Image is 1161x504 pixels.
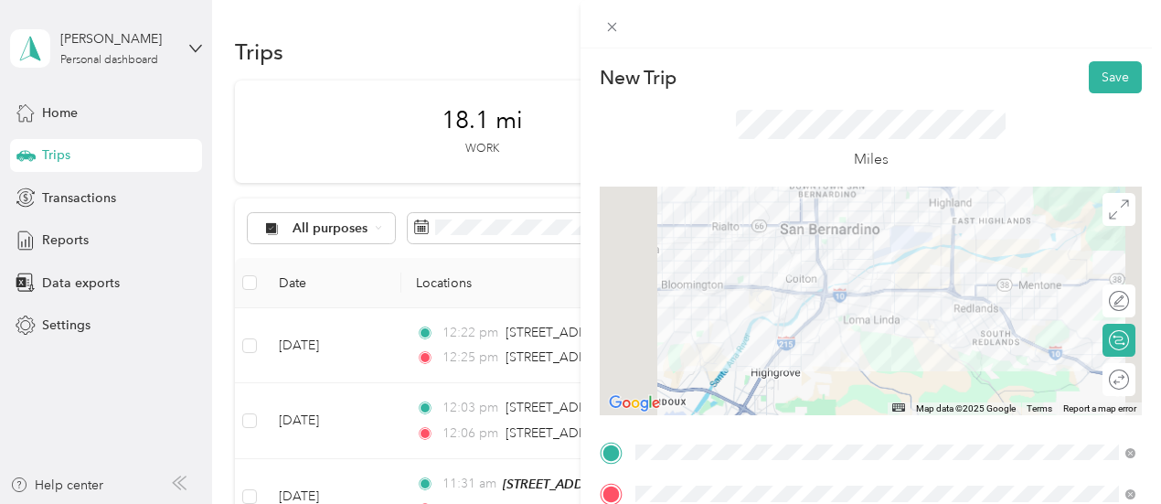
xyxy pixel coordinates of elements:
img: Google [604,391,665,415]
button: Save [1089,61,1142,93]
p: New Trip [600,65,676,91]
iframe: Everlance-gr Chat Button Frame [1059,402,1161,504]
a: Terms (opens in new tab) [1027,403,1052,413]
span: Map data ©2025 Google [916,403,1016,413]
a: Open this area in Google Maps (opens a new window) [604,391,665,415]
button: Keyboard shortcuts [892,403,905,412]
p: Miles [854,148,889,171]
